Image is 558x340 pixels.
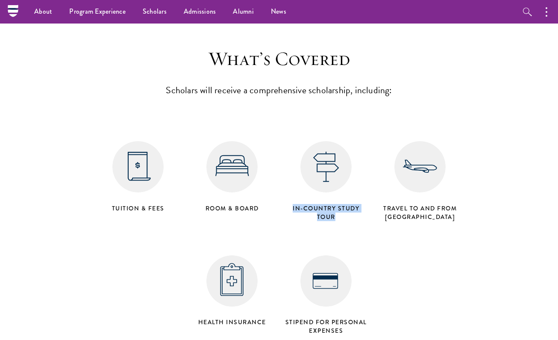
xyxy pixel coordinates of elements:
p: Scholars will receive a comprehensive scholarship, including: [147,83,411,98]
h3: What’s Covered [147,47,411,71]
h4: Travel to and from [GEOGRAPHIC_DATA] [377,204,463,221]
h4: Tuition & Fees [95,204,181,213]
h4: Room & Board [189,204,275,213]
h4: Stipend for personal expenses [283,318,369,335]
h4: in-country study tour [283,204,369,221]
h4: Health Insurance [189,318,275,326]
